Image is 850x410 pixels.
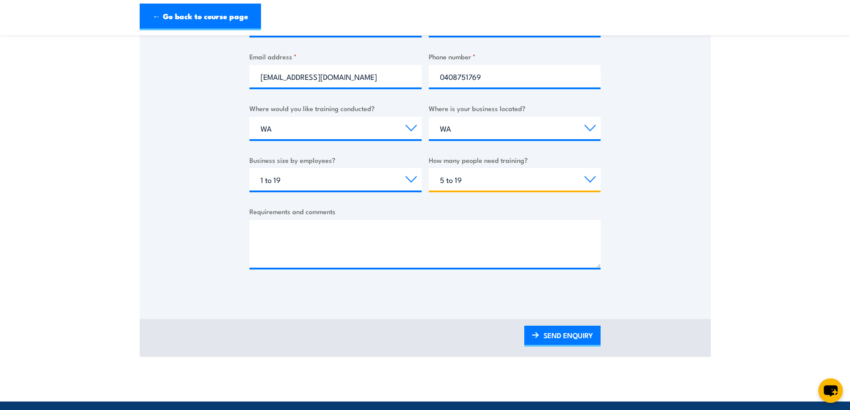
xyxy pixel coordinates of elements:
[249,155,422,165] label: Business size by employees?
[249,206,601,216] label: Requirements and comments
[818,378,843,403] button: chat-button
[429,51,601,62] label: Phone number
[140,4,261,30] a: ← Go back to course page
[429,155,601,165] label: How many people need training?
[249,103,422,113] label: Where would you like training conducted?
[429,103,601,113] label: Where is your business located?
[249,51,422,62] label: Email address
[524,326,601,347] a: SEND ENQUIRY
